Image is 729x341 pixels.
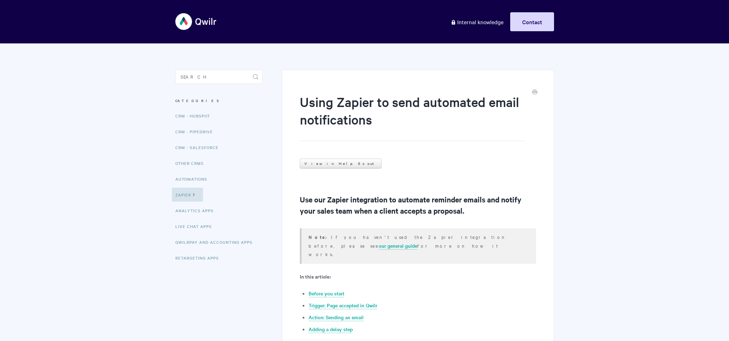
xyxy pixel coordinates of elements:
b: Note: [309,234,331,240]
a: Contact [510,12,554,31]
a: CRM - Salesforce [175,140,224,154]
p: If you haven't used the Zapier integration before, please see for more on how it works. [309,233,527,258]
input: Search [175,70,263,84]
h1: Using Zapier to send automated email notifications [300,93,525,141]
img: Qwilr Help Center [175,8,217,35]
b: In this article: [300,273,331,280]
a: Live Chat Apps [175,219,217,233]
a: Other CRMs [175,156,209,170]
h2: Use our Zapier integration to automate reminder emails and notify your sales team when a client a... [300,194,536,216]
a: Action: Sending an email [309,314,364,321]
a: Print this Article [532,89,538,96]
h3: Categories [175,94,263,107]
a: Automations [175,172,212,186]
a: Zapier [172,188,203,202]
a: Adding a delay step [309,326,353,333]
a: CRM - Pipedrive [175,125,218,139]
a: our general guide [379,242,417,250]
a: View in Help Scout [300,159,382,168]
a: Analytics Apps [175,203,219,218]
a: CRM - HubSpot [175,109,215,123]
a: Before you start [309,290,344,297]
a: Retargeting Apps [175,251,224,265]
a: Trigger: Page accepted in Qwilr [309,302,377,309]
a: QwilrPay and Accounting Apps [175,235,258,249]
a: Internal knowledge [445,12,509,31]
